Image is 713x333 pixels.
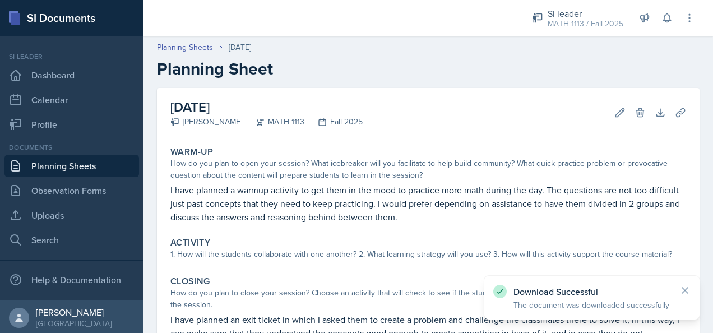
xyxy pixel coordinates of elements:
label: Warm-Up [170,146,214,158]
div: Si leader [4,52,139,62]
a: Dashboard [4,64,139,86]
div: MATH 1113 / Fall 2025 [548,18,623,30]
a: Planning Sheets [157,41,213,53]
p: The document was downloaded successfully [513,299,670,311]
a: Observation Forms [4,179,139,202]
label: Activity [170,237,210,248]
label: Closing [170,276,210,287]
a: Calendar [4,89,139,111]
a: Planning Sheets [4,155,139,177]
a: Uploads [4,204,139,226]
h2: Planning Sheet [157,59,700,79]
div: Documents [4,142,139,152]
div: Fall 2025 [304,116,363,128]
div: MATH 1113 [242,116,304,128]
div: [PERSON_NAME] [36,307,112,318]
div: Si leader [548,7,623,20]
a: Profile [4,113,139,136]
div: How do you plan to close your session? Choose an activity that will check to see if the students ... [170,287,686,311]
div: How do you plan to open your session? What icebreaker will you facilitate to help build community... [170,158,686,181]
div: [DATE] [229,41,251,53]
div: 1. How will the students collaborate with one another? 2. What learning strategy will you use? 3.... [170,248,686,260]
div: [PERSON_NAME] [170,116,242,128]
p: Download Successful [513,286,670,297]
div: Help & Documentation [4,269,139,291]
h2: [DATE] [170,97,363,117]
div: [GEOGRAPHIC_DATA] [36,318,112,329]
a: Search [4,229,139,251]
p: I have planned a warmup activity to get them in the mood to practice more math during the day. Th... [170,183,686,224]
